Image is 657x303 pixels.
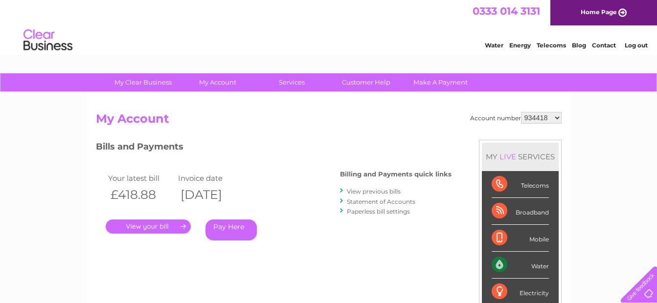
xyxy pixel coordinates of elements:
div: Mobile [492,225,549,252]
a: Pay Here [205,219,257,240]
a: Contact [592,42,616,49]
div: Account number [470,112,562,124]
a: Log out [625,42,648,49]
a: Customer Help [326,73,407,91]
a: Blog [572,42,586,49]
img: logo.png [23,25,73,55]
a: 0333 014 3131 [473,5,540,17]
div: LIVE [498,152,518,161]
div: MY SERVICES [482,143,559,171]
a: Services [251,73,332,91]
a: . [106,219,191,234]
a: Statement of Accounts [347,198,415,205]
a: Make A Payment [400,73,481,91]
td: Your latest bill [106,172,176,185]
th: [DATE] [176,185,246,205]
a: Telecoms [537,42,566,49]
a: My Clear Business [103,73,183,91]
th: £418.88 [106,185,176,205]
div: Telecoms [492,171,549,198]
a: View previous bills [347,188,401,195]
h4: Billing and Payments quick links [340,171,452,178]
h3: Bills and Payments [96,140,452,157]
td: Invoice date [176,172,246,185]
div: Water [492,252,549,279]
h2: My Account [96,112,562,130]
div: Broadband [492,198,549,225]
a: Paperless bill settings [347,208,410,215]
a: My Account [177,73,258,91]
a: Water [485,42,503,49]
a: Energy [509,42,531,49]
div: Clear Business is a trading name of Verastar Limited (registered in [GEOGRAPHIC_DATA] No. 3667643... [98,5,560,47]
